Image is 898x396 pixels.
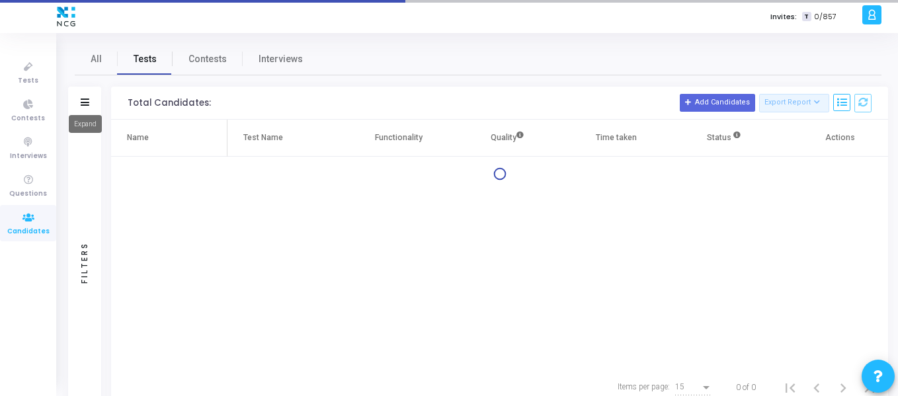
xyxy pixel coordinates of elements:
div: Name [127,130,149,145]
div: Time taken [596,130,637,145]
span: Contests [11,113,45,124]
span: Contests [188,52,227,66]
button: Add Candidates [680,94,755,111]
span: Candidates [7,226,50,237]
span: Tests [18,75,38,87]
button: Export Report [759,94,830,112]
div: Filters [79,190,91,335]
img: logo [54,3,79,30]
span: Questions [9,188,47,200]
th: Actions [780,120,889,157]
span: 15 [675,382,684,391]
div: 0 of 0 [736,381,756,393]
div: Expand [69,115,102,133]
th: Functionality [345,120,454,157]
th: Quality [453,120,562,157]
span: Interviews [259,52,303,66]
span: T [802,12,811,22]
label: Invites: [770,11,797,22]
th: Test Name [227,120,344,157]
div: Items per page: [618,381,670,393]
span: All [91,52,102,66]
span: Interviews [10,151,47,162]
span: 0/857 [814,11,837,22]
div: Total Candidates: [128,98,211,108]
span: Tests [134,52,157,66]
th: Status [671,120,780,157]
mat-select: Items per page: [675,383,712,392]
